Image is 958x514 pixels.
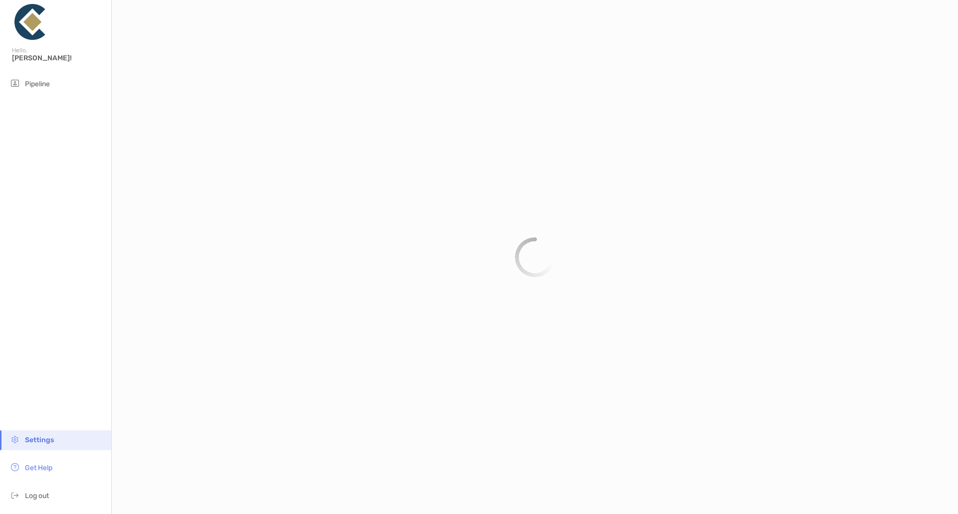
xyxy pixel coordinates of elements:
img: get-help icon [9,461,21,473]
img: Zoe Logo [12,4,48,40]
img: settings icon [9,433,21,445]
img: pipeline icon [9,77,21,89]
img: logout icon [9,489,21,501]
span: Settings [25,436,54,444]
span: [PERSON_NAME]! [12,54,105,62]
span: Log out [25,492,49,500]
span: Get Help [25,464,52,472]
span: Pipeline [25,80,50,88]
